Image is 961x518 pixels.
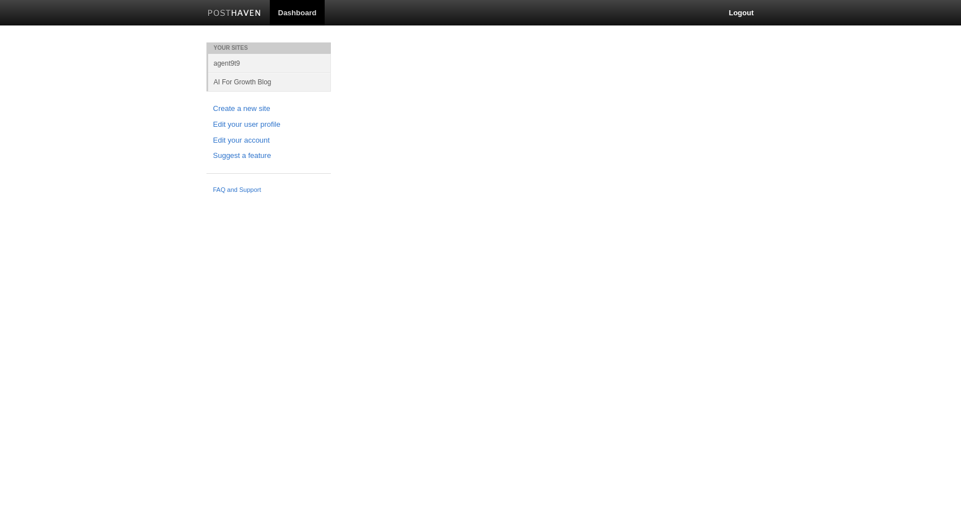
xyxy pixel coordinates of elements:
[213,103,324,115] a: Create a new site
[213,150,324,162] a: Suggest a feature
[213,135,324,147] a: Edit your account
[208,54,331,72] a: agent9t9
[213,119,324,131] a: Edit your user profile
[213,185,324,195] a: FAQ and Support
[206,42,331,54] li: Your Sites
[208,72,331,91] a: AI For Growth Blog
[208,10,261,18] img: Posthaven-bar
